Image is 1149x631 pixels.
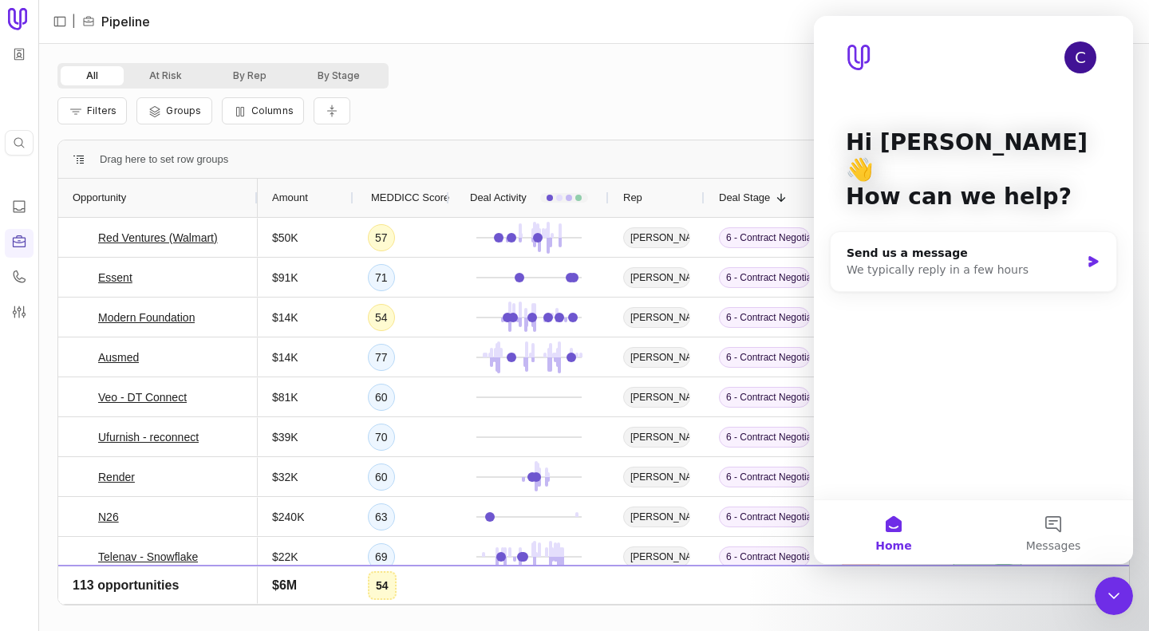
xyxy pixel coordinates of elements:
span: [PERSON_NAME] [623,427,690,448]
span: [PERSON_NAME] [623,387,690,408]
span: 6 - Contract Negotiation [719,227,810,248]
div: 70 [368,583,395,610]
span: [PERSON_NAME] [623,227,690,248]
div: 63 [368,503,395,530]
span: 6 - Contract Negotiation [719,427,810,448]
span: [PERSON_NAME] [623,507,690,527]
button: Expand sidebar [48,10,72,34]
span: 6 - Contract Negotiation [719,546,810,567]
span: $81K [272,388,298,407]
a: Telenav - Snowflake [98,547,198,566]
span: Amount [272,188,308,207]
span: $32K [272,467,298,487]
a: Modern Foundation [98,308,195,327]
span: $50K [272,228,298,247]
button: Group Pipeline [136,97,211,124]
span: 6 - Contract Negotiation [719,307,810,328]
span: Deal Stage [719,188,770,207]
span: [PERSON_NAME] [623,307,690,328]
span: MEDDICC Score [371,188,449,207]
span: 6 - Contract Negotiation [719,586,810,607]
span: Drag here to set row groups [100,150,228,169]
span: 6 - Contract Negotiation [719,347,810,368]
time: [DATE] [845,590,875,603]
span: [PERSON_NAME] [623,347,690,368]
div: Row Groups [100,150,228,169]
a: Veo - DT Connect [98,388,187,407]
button: Collapse all rows [314,97,350,125]
div: MEDDICC Score [368,179,435,217]
div: 71 [368,264,395,291]
span: $14K [272,348,298,367]
div: 60 [368,384,395,411]
span: 4.0 [990,589,1017,605]
span: $6.6K [272,587,302,606]
span: Columns [251,105,294,116]
button: Filter Pipeline [57,97,127,124]
button: Columns [222,97,304,124]
a: N26 [98,507,119,526]
span: Filters [87,105,116,116]
iframe: Intercom live chat [814,16,1133,564]
span: $91K [272,268,298,287]
span: 6 - Contract Negotiation [719,467,810,487]
a: Prolucent Health [98,587,181,606]
span: 6 - Contract Negotiation [719,507,810,527]
li: Pipeline [82,12,150,31]
button: By Rep [207,66,292,85]
a: Red Ventures (Walmart) [98,228,218,247]
button: By Stage [292,66,385,85]
div: 54 [368,304,395,331]
span: 6 - Contract Negotiation [719,267,810,288]
a: Ufurnish - reconnect [98,428,199,447]
span: Groups [166,105,201,116]
span: $39K [272,428,298,447]
span: $240K [272,507,304,526]
a: Ausmed [98,348,139,367]
span: [PERSON_NAME] [623,267,690,288]
span: | [72,12,76,31]
span: 6 - Contract Negotiation [719,387,810,408]
div: 77 [368,344,395,371]
button: At Risk [124,66,207,85]
div: 60 [368,463,395,491]
button: Workspace [7,42,31,66]
a: Render [98,467,135,487]
span: Opportunity [73,188,126,207]
span: Rep [623,188,642,207]
a: Essent [98,268,132,287]
span: [PERSON_NAME] [623,546,690,567]
span: [PERSON_NAME] [623,586,690,607]
span: $22K [272,547,298,566]
div: 69 [368,543,395,570]
span: [PERSON_NAME] [623,467,690,487]
span: $14K [272,308,298,327]
span: Deal Activity [470,188,527,207]
button: All [61,66,124,85]
span: Strong [958,590,985,603]
div: 57 [368,224,395,251]
div: 70 [368,424,395,451]
iframe: Intercom live chat [1095,577,1133,615]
